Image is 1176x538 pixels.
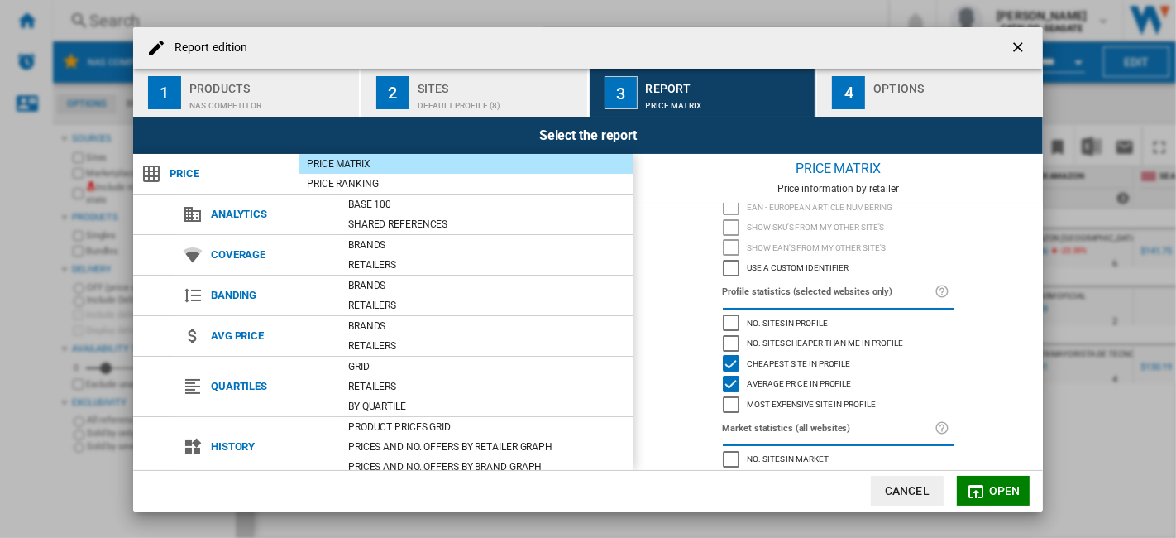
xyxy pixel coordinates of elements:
span: Analytics [203,203,340,226]
div: 3 [605,76,638,109]
div: Price Ranking [299,175,633,192]
div: Report [646,75,809,93]
span: Banding [203,284,340,307]
span: No. sites cheaper than me in profile [748,336,903,348]
div: NAS competitor [189,93,352,110]
span: Avg price [203,324,340,348]
div: Price Matrix [633,154,1043,183]
button: 4 Options [817,69,1043,117]
div: Grid [340,358,633,375]
span: Open [989,484,1021,497]
div: By quartile [340,398,633,415]
div: Base 100 [340,196,633,213]
button: 3 Report Price Matrix [590,69,817,117]
md-checkbox: No. sites cheaper than me in profile [723,334,954,354]
div: 1 [148,76,181,109]
button: Open [957,476,1030,506]
span: Quartiles [203,375,340,398]
md-checkbox: Use a custom identifier [723,258,954,279]
div: Select the report [133,117,1043,154]
md-checkbox: EAN - European Article Numbering [723,197,954,218]
div: 2 [376,76,409,109]
button: getI18NText('BUTTONS.CLOSE_DIALOG') [1003,31,1036,65]
md-checkbox: No. sites in profile [723,313,954,334]
span: Cheapest site in profile [748,357,851,368]
div: Price information by retailer [633,183,1043,195]
div: Prices and No. offers by brand graph [340,459,633,475]
button: Cancel [871,476,944,506]
div: Retailers [340,297,633,314]
div: Brands [340,237,633,253]
div: Options [873,75,1036,93]
span: No. sites in profile [748,316,828,328]
div: Prices and No. offers by retailer graph [340,439,633,455]
div: Default profile (8) [418,93,581,110]
label: Market statistics (all websites) [723,420,935,438]
span: Coverage [203,243,340,267]
span: Most expensive site in profile [748,397,876,409]
md-checkbox: Show EAN's from my other site's [723,238,954,258]
div: Brands [340,318,633,334]
button: 2 Sites Default profile (8) [361,69,589,117]
span: EAN - European Article Numbering [748,200,893,212]
div: Sites [418,75,581,93]
md-checkbox: Cheapest site in profile [723,353,954,374]
div: Products [189,75,352,93]
md-checkbox: Most expensive site in profile [723,394,954,415]
div: 4 [832,76,865,109]
div: Price Matrix [299,156,633,172]
span: Price [161,162,299,185]
div: Shared references [340,216,633,233]
span: Average price in profile [748,377,852,388]
span: Show SKU'S from my other site's [748,220,885,232]
button: 1 Products NAS competitor [133,69,361,117]
md-checkbox: Show SKU'S from my other site's [723,218,954,238]
md-checkbox: Average price in profile [723,374,954,395]
div: Retailers [340,378,633,395]
h4: Report edition [166,40,247,56]
div: Retailers [340,257,633,273]
span: No. sites in market [748,452,829,464]
span: History [203,435,340,459]
div: Price Matrix [646,93,809,110]
label: Profile statistics (selected websites only) [723,283,935,301]
md-checkbox: No. sites in market [723,449,954,470]
div: Brands [340,277,633,294]
div: Retailers [340,338,633,354]
div: Product prices grid [340,419,633,435]
span: Use a custom identifier [748,261,849,272]
span: Show EAN's from my other site's [748,241,887,252]
ng-md-icon: getI18NText('BUTTONS.CLOSE_DIALOG') [1010,39,1030,59]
